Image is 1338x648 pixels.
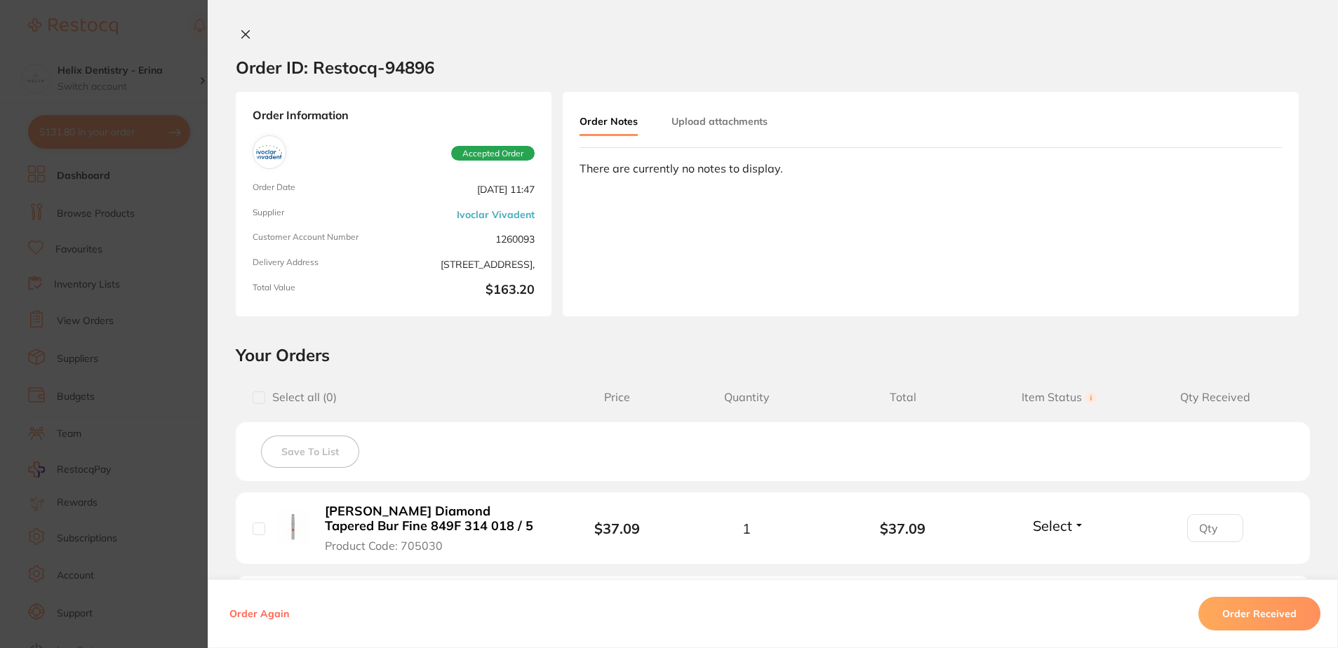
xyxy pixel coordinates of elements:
[253,182,388,196] span: Order Date
[580,162,1282,175] div: There are currently no notes to display.
[276,510,310,544] img: Meisinger Diamond Tapered Bur Fine 849F 314 018 / 5
[451,146,535,161] span: Accepted Order
[325,504,540,533] b: [PERSON_NAME] Diamond Tapered Bur Fine 849F 314 018 / 5
[1137,391,1293,404] span: Qty Received
[256,139,283,166] img: Ivoclar Vivadent
[669,391,824,404] span: Quantity
[253,232,388,246] span: Customer Account Number
[325,539,443,552] span: Product Code: 705030
[457,209,535,220] a: Ivoclar Vivadent
[580,109,638,136] button: Order Notes
[236,344,1310,365] h2: Your Orders
[399,232,535,246] span: 1260093
[261,436,359,468] button: Save To List
[742,520,751,536] span: 1
[1033,517,1072,534] span: Select
[671,109,768,134] button: Upload attachments
[225,607,293,620] button: Order Again
[253,257,388,271] span: Delivery Address
[1029,517,1089,534] button: Select
[565,391,669,404] span: Price
[981,391,1137,404] span: Item Status
[253,109,535,124] strong: Order Information
[253,283,388,299] span: Total Value
[825,391,981,404] span: Total
[236,57,434,78] h2: Order ID: Restocq- 94896
[399,182,535,196] span: [DATE] 11:47
[1198,597,1320,630] button: Order Received
[253,208,388,222] span: Supplier
[321,504,544,553] button: [PERSON_NAME] Diamond Tapered Bur Fine 849F 314 018 / 5 Product Code: 705030
[594,520,640,537] b: $37.09
[399,257,535,271] span: [STREET_ADDRESS],
[825,520,981,536] b: $37.09
[399,283,535,299] b: $163.20
[1187,514,1243,542] input: Qty
[265,391,337,404] span: Select all ( 0 )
